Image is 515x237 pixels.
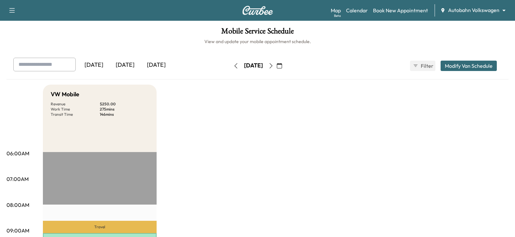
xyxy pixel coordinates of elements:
[51,90,79,99] h5: VW Mobile
[244,62,263,70] div: [DATE]
[6,227,29,234] p: 09:00AM
[373,6,428,14] a: Book New Appointment
[441,61,497,71] button: Modify Van Schedule
[100,107,149,112] p: 275 mins
[51,112,100,117] p: Transit Time
[51,107,100,112] p: Work Time
[43,221,157,233] p: Travel
[109,58,141,73] div: [DATE]
[141,58,172,73] div: [DATE]
[410,61,435,71] button: Filter
[421,62,432,70] span: Filter
[51,101,100,107] p: Revenue
[100,112,149,117] p: 146 mins
[6,38,509,45] h6: View and update your mobile appointment schedule.
[6,149,29,157] p: 06:00AM
[6,27,509,38] h1: Mobile Service Schedule
[6,175,29,183] p: 07:00AM
[334,13,341,18] div: Beta
[242,6,273,15] img: Curbee Logo
[100,101,149,107] p: $ 250.00
[448,6,499,14] span: Autobahn Volkswagen
[78,58,109,73] div: [DATE]
[346,6,368,14] a: Calendar
[6,201,29,209] p: 08:00AM
[331,6,341,14] a: MapBeta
